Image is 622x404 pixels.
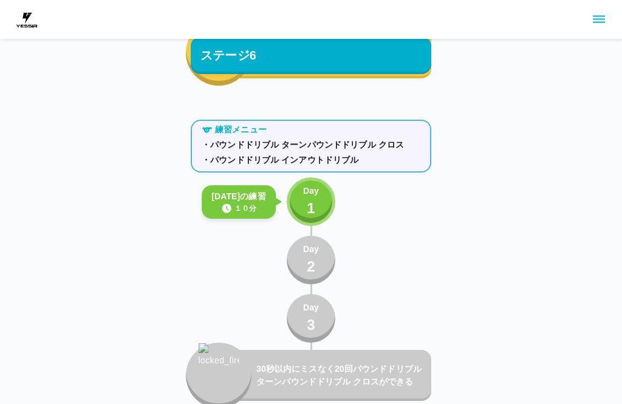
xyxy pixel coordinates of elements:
p: 1 [307,197,315,219]
p: Day [303,301,319,314]
p: ステージ6 [200,46,256,64]
p: Day [303,185,319,197]
img: locked_fire_icon [199,343,239,393]
p: Day [303,243,319,256]
p: 練習メニュー [215,123,267,136]
p: 2 [307,256,315,278]
img: dummy [15,7,39,32]
button: Day2 [287,236,335,284]
button: fire_icon [186,20,251,86]
button: Day3 [287,294,335,343]
button: sidemenu [589,9,609,30]
button: Day1 [287,177,335,226]
p: 3 [307,314,315,336]
p: ・パウンドドリブル ターンパウンドドリブル クロス [202,139,420,151]
p: [DATE]の練習 [211,190,266,203]
p: 30秒以内にミスなく20回パウンドドリブル ターンパウンドドリブル クロスができる [256,363,426,388]
p: ・パウンドドリブル インアウトドリブル [202,154,420,166]
p: １０分 [234,203,256,214]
